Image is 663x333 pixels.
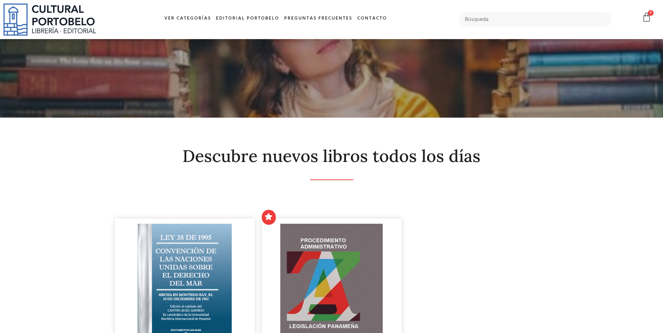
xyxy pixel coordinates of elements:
[355,11,389,26] a: Contacto
[282,11,355,26] a: Preguntas frecuentes
[648,10,654,16] span: 0
[459,12,612,27] input: Búsqueda
[115,147,548,165] h2: Descubre nuevos libros todos los días
[642,12,651,22] a: 0
[162,11,214,26] a: Ver Categorías
[214,11,282,26] a: Editorial Portobelo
